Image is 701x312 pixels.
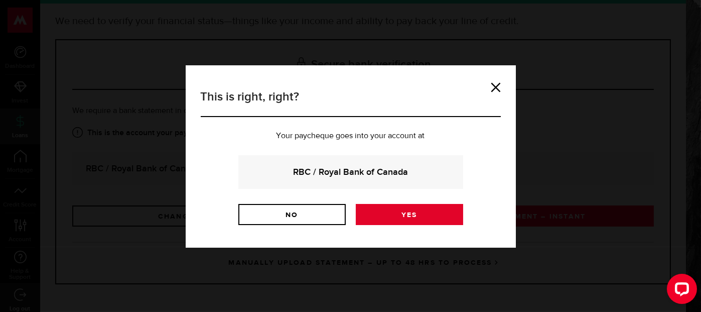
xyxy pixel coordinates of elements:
a: Yes [356,204,463,225]
strong: RBC / Royal Bank of Canada [252,165,450,179]
p: Your paycheque goes into your account at [201,132,501,140]
iframe: LiveChat chat widget [659,270,701,312]
h3: This is right, right? [201,88,501,117]
a: No [238,204,346,225]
